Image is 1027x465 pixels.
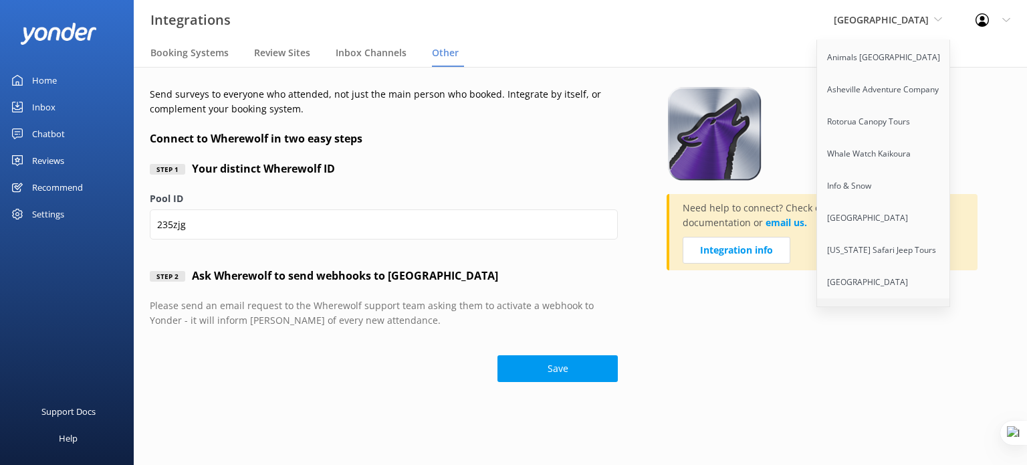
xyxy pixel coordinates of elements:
[667,87,763,181] img: wherewolf.png
[150,130,633,148] h4: Connect to Wherewolf in two easy steps
[150,209,618,240] input: API Key
[817,74,951,106] a: Asheville Adventure Company
[150,46,229,60] span: Booking Systems
[817,138,951,170] a: Whale Watch Kaikoura
[817,170,951,202] a: Info & Snow
[817,234,951,266] a: [US_STATE] Safari Jeep Tours
[59,425,78,452] div: Help
[817,298,951,331] a: [US_STATE] ATV Adventures
[32,147,64,174] div: Reviews
[766,216,807,229] a: email us.
[817,41,951,74] a: Animals [GEOGRAPHIC_DATA]
[20,23,97,45] img: yonder-white-logo.png
[150,191,618,206] label: Pool ID
[254,46,310,60] span: Review Sites
[683,237,790,264] a: Integration info
[32,174,83,201] div: Recommend
[817,266,951,298] a: [GEOGRAPHIC_DATA]
[150,298,618,329] p: Please send an email request to the Wherewolf support team asking them to activate a webhook to Y...
[32,201,64,227] div: Settings
[150,271,185,282] div: Step 2
[497,355,618,382] button: Save
[192,161,335,178] h4: Your distinct Wherewolf ID
[834,13,929,26] span: [GEOGRAPHIC_DATA]
[817,106,951,138] a: Rotorua Canopy Tours
[32,94,55,120] div: Inbox
[150,87,633,117] p: Send surveys to everyone who attended, not just the main person who booked. Integrate by itself, ...
[150,164,185,175] div: Step 1
[150,9,231,31] h3: Integrations
[41,398,96,425] div: Support Docs
[336,46,407,60] span: Inbox Channels
[192,268,498,285] h4: Ask Wherewolf to send webhooks to [GEOGRAPHIC_DATA]
[32,67,57,94] div: Home
[683,201,964,237] p: Need help to connect? Check out our integration documentation or
[432,46,459,60] span: Other
[817,202,951,234] a: [GEOGRAPHIC_DATA]
[32,120,65,147] div: Chatbot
